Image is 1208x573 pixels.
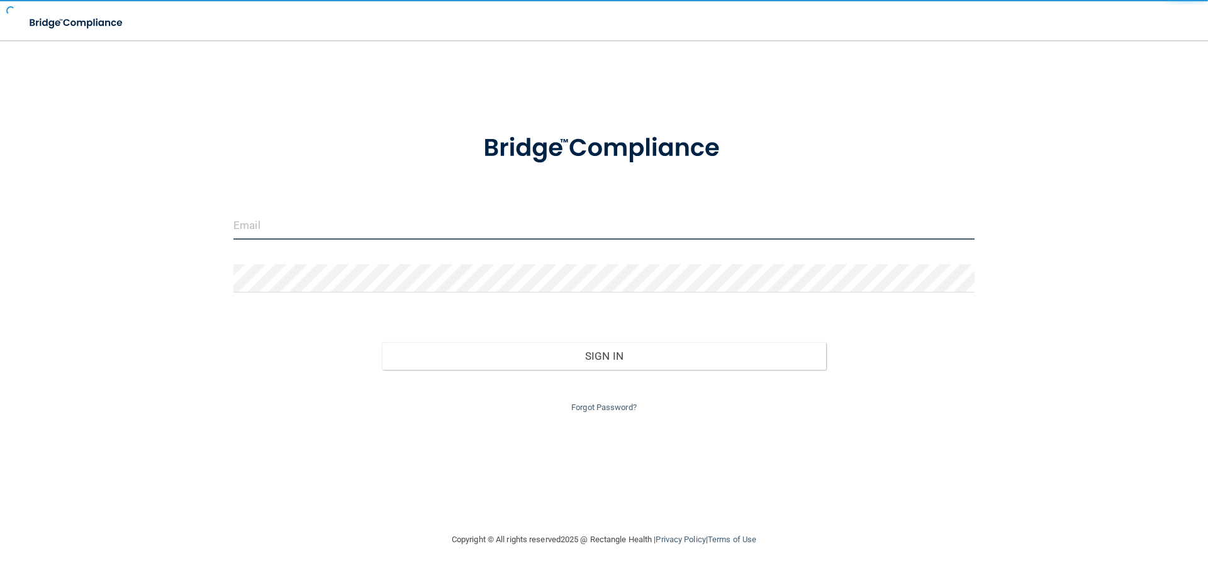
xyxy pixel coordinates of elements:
img: bridge_compliance_login_screen.278c3ca4.svg [19,10,135,36]
div: Copyright © All rights reserved 2025 @ Rectangle Health | | [374,520,834,560]
img: bridge_compliance_login_screen.278c3ca4.svg [457,116,751,181]
button: Sign In [382,342,827,370]
input: Email [233,211,975,240]
a: Forgot Password? [571,403,637,412]
a: Privacy Policy [656,535,705,544]
a: Terms of Use [708,535,756,544]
